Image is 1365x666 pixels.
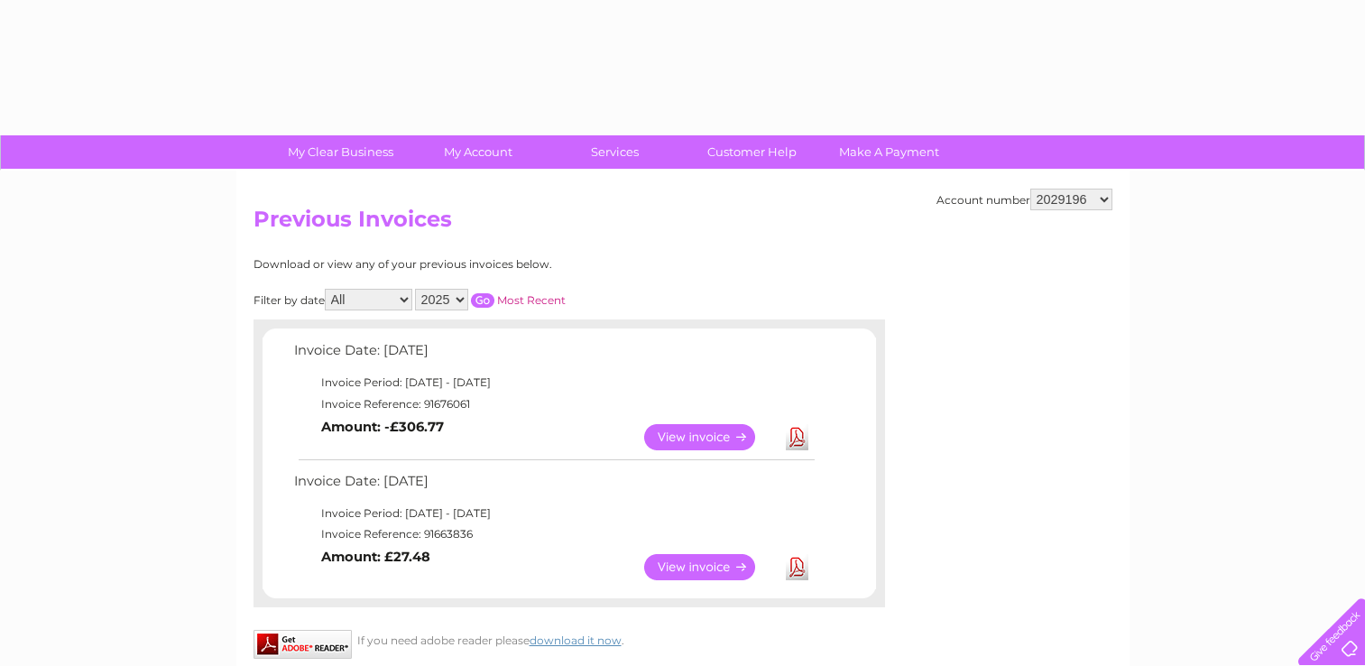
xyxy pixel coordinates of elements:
[290,393,817,415] td: Invoice Reference: 91676061
[290,503,817,524] td: Invoice Period: [DATE] - [DATE]
[321,549,430,565] b: Amount: £27.48
[254,289,727,310] div: Filter by date
[290,338,817,372] td: Invoice Date: [DATE]
[290,372,817,393] td: Invoice Period: [DATE] - [DATE]
[254,207,1112,241] h2: Previous Invoices
[290,469,817,503] td: Invoice Date: [DATE]
[254,258,727,271] div: Download or view any of your previous invoices below.
[254,630,885,647] div: If you need adobe reader please .
[786,424,808,450] a: Download
[497,293,566,307] a: Most Recent
[786,554,808,580] a: Download
[403,135,552,169] a: My Account
[266,135,415,169] a: My Clear Business
[321,419,444,435] b: Amount: -£306.77
[530,634,622,647] a: download it now
[540,135,689,169] a: Services
[644,424,777,450] a: View
[644,554,777,580] a: View
[815,135,964,169] a: Make A Payment
[678,135,826,169] a: Customer Help
[936,189,1112,210] div: Account number
[290,523,817,545] td: Invoice Reference: 91663836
